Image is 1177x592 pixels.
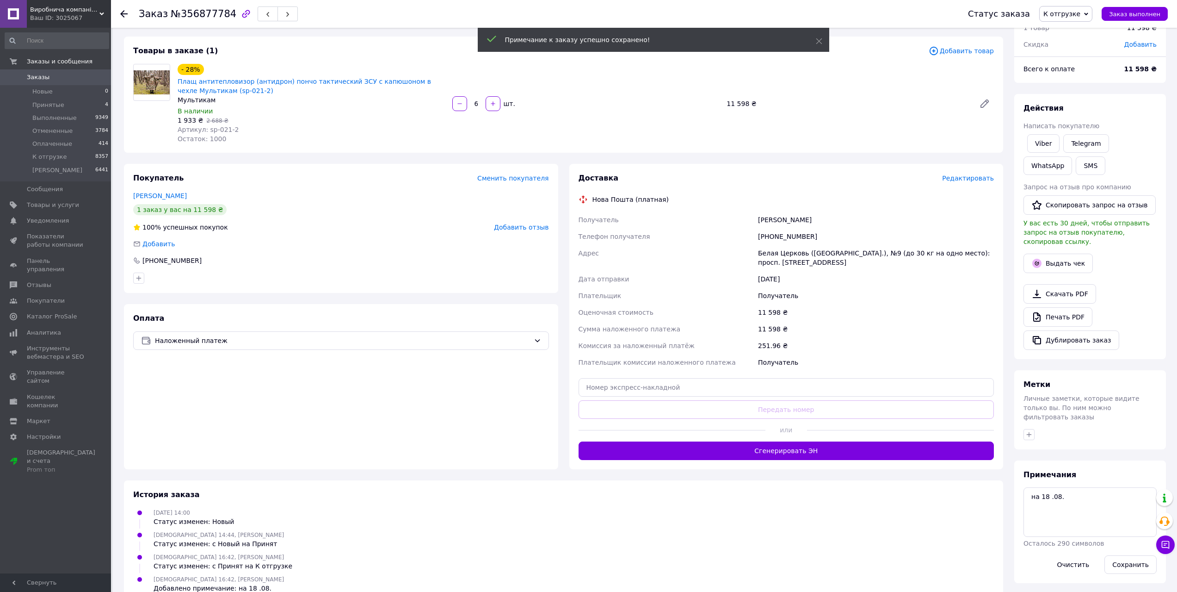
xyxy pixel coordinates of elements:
span: Кошелек компании [27,393,86,410]
div: Ваш ID: 3025067 [30,14,111,22]
span: Покупатели [27,297,65,305]
div: Prom топ [27,466,95,474]
span: Товары и услуги [27,201,79,209]
button: Чат с покупателем [1156,536,1175,554]
span: Редактировать [942,174,994,182]
span: История заказа [133,490,200,499]
button: Выдать чек [1023,254,1093,273]
span: Товары в заказе (1) [133,46,218,55]
textarea: на 18 .08. [1023,487,1157,536]
div: 11 598 ₴ [723,97,972,110]
div: Белая Церковь ([GEOGRAPHIC_DATA].), №9 (до 30 кг на одно место): просп. [STREET_ADDRESS] [756,245,996,271]
div: 11 598 ₴ [756,321,996,337]
span: Заказы и сообщения [27,57,92,66]
a: Скачать PDF [1023,284,1096,304]
span: 6441 [95,166,108,174]
span: 3784 [95,127,108,135]
div: [DATE] [756,271,996,287]
span: Доставка [579,174,619,182]
span: Адрес [579,249,599,257]
span: [DATE] 14:00 [154,510,190,516]
span: Каталог ProSale [27,312,77,321]
span: 8357 [95,153,108,161]
div: Статус заказа [968,9,1030,19]
span: Заказ выполнен [1109,11,1160,18]
a: WhatsApp [1023,156,1072,175]
span: Инструменты вебмастера и SEO [27,344,86,361]
span: Добавить [1124,41,1157,48]
span: Артикул: sp-021-2 [178,126,239,133]
a: Печать PDF [1023,307,1092,327]
span: Показатели работы компании [27,232,86,249]
span: Запрос на отзыв про компанию [1023,183,1131,191]
button: Сохранить [1104,555,1157,574]
div: успешных покупок [133,223,228,232]
span: Добавить товар [929,46,994,56]
div: [PHONE_NUMBER] [142,256,203,265]
span: 100% [142,224,161,231]
span: [DEMOGRAPHIC_DATA] 14:44, [PERSON_NAME] [154,532,284,538]
span: Оплата [133,314,164,323]
div: Получатель [756,354,996,371]
span: Виробнича компанія VMSport [30,6,99,14]
span: Добавить [142,240,175,248]
span: Личные заметки, которые видите только вы. По ним можно фильтровать заказы [1023,395,1140,421]
span: Комиссия за наложенный платёж [579,342,695,349]
b: 11 598 ₴ [1124,65,1157,73]
span: 0 [105,87,108,96]
span: Новые [32,87,53,96]
span: Плательщик [579,292,622,299]
div: Статус изменен: с Новый на Принят [154,539,284,548]
button: SMS [1076,156,1105,175]
span: Покупатель [133,174,184,182]
span: Телефон получателя [579,233,650,240]
span: Уведомления [27,217,69,225]
span: Написать покупателю [1023,122,1099,130]
button: Заказ выполнен [1102,7,1168,21]
input: Поиск [5,32,109,49]
span: №356877784 [171,8,236,19]
span: К отгрузке [1043,10,1080,18]
div: Вернуться назад [120,9,128,19]
span: Примечания [1023,470,1076,479]
span: Скидка [1023,41,1048,48]
button: Скопировать запрос на отзыв [1023,195,1156,215]
button: Очистить [1049,555,1097,574]
span: Принятые [32,101,64,109]
span: или [765,425,807,435]
a: Telegram [1063,134,1109,153]
button: Сгенерировать ЭН [579,442,994,460]
div: 251.96 ₴ [756,337,996,354]
span: Отзывы [27,281,51,289]
div: Нова Пошта (платная) [590,195,671,204]
span: Метки [1023,380,1050,389]
span: Сумма наложенного платежа [579,325,681,333]
span: Наложенный платеж [155,336,530,346]
input: Номер экспресс-накладной [579,378,994,397]
span: Оценочная стоимость [579,309,654,316]
span: Панель управления [27,257,86,274]
span: Выполненные [32,114,77,122]
a: Плащ антитепловизор (антидрон) пончо тактический ЗСУ с капюшоном в чехле Мультикам (sp-021-2) [178,78,431,94]
span: [PERSON_NAME] [32,166,82,174]
span: У вас есть 30 дней, чтобы отправить запрос на отзыв покупателю, скопировав ссылку. [1023,219,1150,245]
span: 4 [105,101,108,109]
span: К отгрузке [32,153,67,161]
span: Плательщик комиссии наложенного платежа [579,359,736,366]
div: Статус изменен: с Принят на К отгрузке [154,561,292,571]
span: Оплаченные [32,140,72,148]
span: Действия [1023,104,1064,112]
img: Плащ антитепловизор (антидрон) пончо тактический ЗСУ с капюшоном в чехле Мультикам (sp-021-2) [134,70,170,94]
span: 414 [99,140,108,148]
span: 2 688 ₴ [206,118,228,124]
span: Получатель [579,216,619,224]
span: В наличии [178,107,213,115]
span: 1 933 ₴ [178,117,203,124]
div: - 28% [178,64,204,75]
a: Viber [1027,134,1060,153]
div: 1 заказ у вас на 11 598 ₴ [133,204,227,215]
span: Управление сайтом [27,368,86,385]
span: Осталось 290 символов [1023,540,1104,547]
button: Дублировать заказ [1023,330,1119,350]
span: Дата отправки [579,275,629,283]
